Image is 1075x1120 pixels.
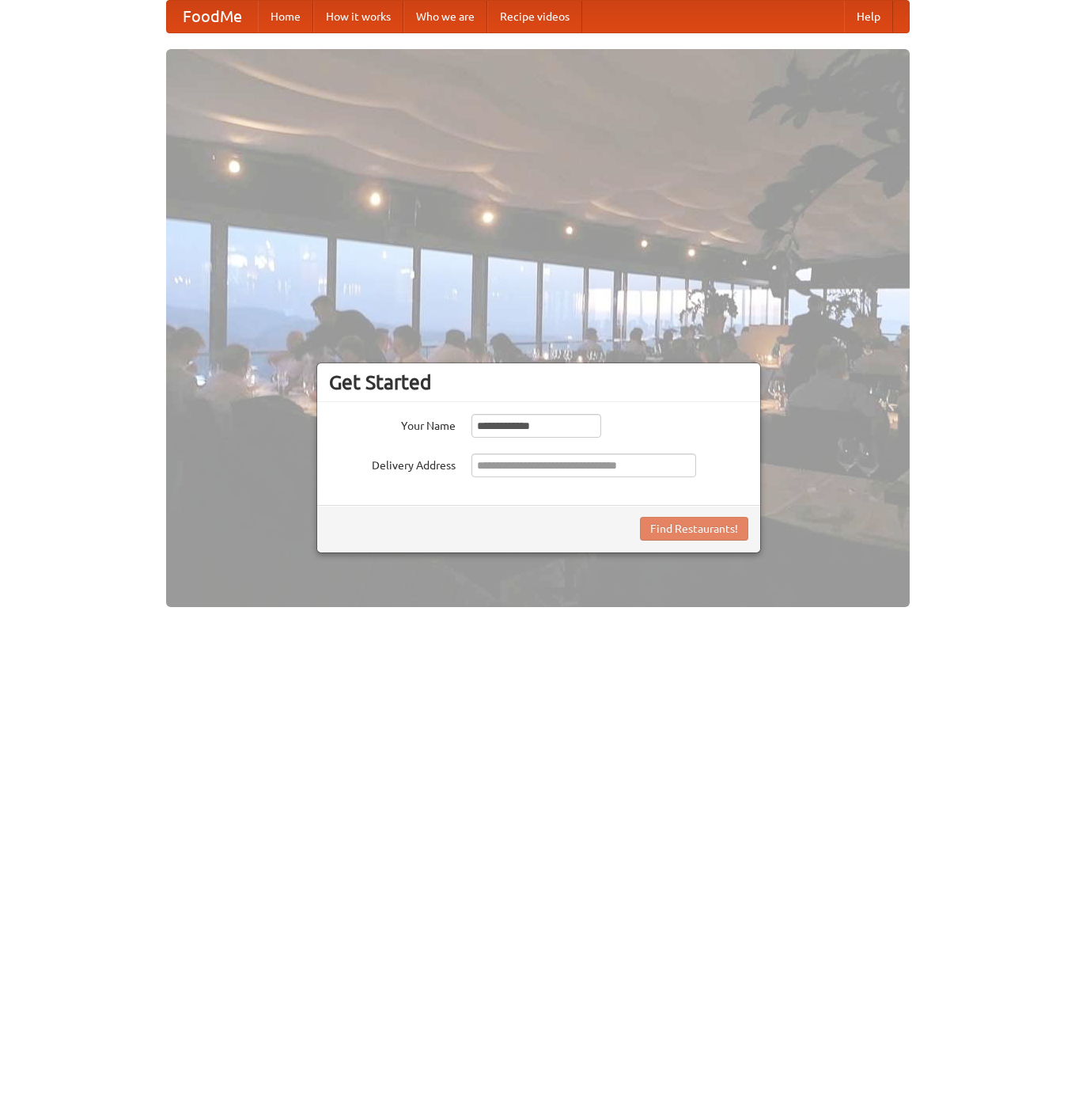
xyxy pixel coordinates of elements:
[487,1,582,32] a: Recipe videos
[403,1,487,32] a: Who we are
[640,517,748,541] button: Find Restaurants!
[329,454,456,473] label: Delivery Address
[844,1,893,32] a: Help
[313,1,403,32] a: How it works
[329,370,748,394] h3: Get Started
[329,414,456,434] label: Your Name
[258,1,313,32] a: Home
[167,1,258,32] a: FoodMe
